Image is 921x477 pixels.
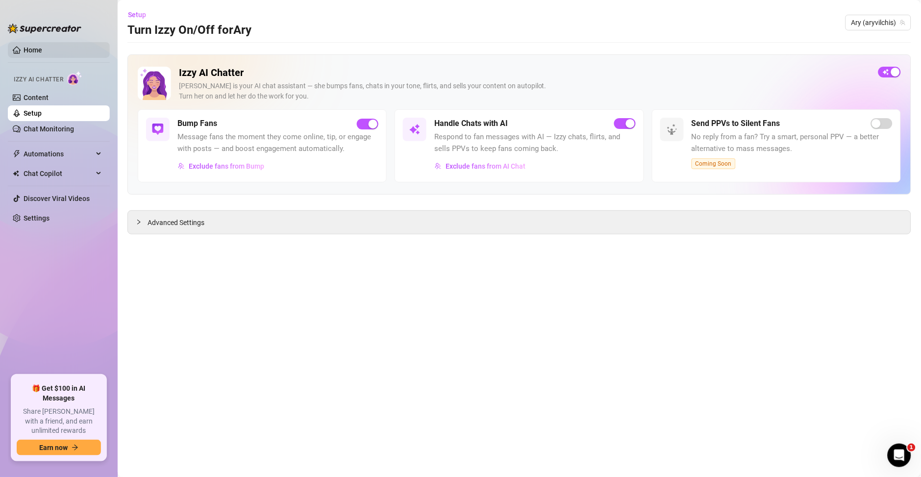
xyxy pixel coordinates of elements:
[177,118,217,129] h5: Bump Fans
[446,162,525,170] span: Exclude fans from AI Chat
[692,158,736,169] span: Coming Soon
[24,214,50,222] a: Settings
[14,75,63,84] span: Izzy AI Chatter
[127,7,154,23] button: Setup
[888,444,911,467] iframe: Intercom live chat
[666,124,678,135] img: svg%3e
[24,94,49,101] a: Content
[178,163,185,170] img: svg%3e
[17,407,101,436] span: Share [PERSON_NAME] with a friend, and earn unlimited rewards
[189,162,264,170] span: Exclude fans from Bump
[177,158,265,174] button: Exclude fans from Bump
[851,15,905,30] span: Ary (aryvilchis)
[148,217,204,228] span: Advanced Settings
[13,170,19,177] img: Chat Copilot
[434,158,526,174] button: Exclude fans from AI Chat
[434,118,508,129] h5: Handle Chats with AI
[692,131,893,154] span: No reply from a fan? Try a smart, personal PPV — a better alternative to mass messages.
[179,67,871,79] h2: Izzy AI Chatter
[179,81,871,101] div: [PERSON_NAME] is your AI chat assistant — she bumps fans, chats in your tone, flirts, and sells y...
[435,163,442,170] img: svg%3e
[17,384,101,403] span: 🎁 Get $100 in AI Messages
[692,118,780,129] h5: Send PPVs to Silent Fans
[409,124,421,135] img: svg%3e
[24,46,42,54] a: Home
[24,195,90,202] a: Discover Viral Videos
[908,444,916,452] span: 1
[17,440,101,455] button: Earn nowarrow-right
[13,150,21,158] span: thunderbolt
[8,24,81,33] img: logo-BBDzfeDw.svg
[128,11,146,19] span: Setup
[24,166,93,181] span: Chat Copilot
[136,217,148,227] div: collapsed
[24,109,42,117] a: Setup
[152,124,164,135] img: svg%3e
[39,444,68,452] span: Earn now
[72,444,78,451] span: arrow-right
[136,219,142,225] span: collapsed
[67,71,82,85] img: AI Chatter
[434,131,635,154] span: Respond to fan messages with AI — Izzy chats, flirts, and sells PPVs to keep fans coming back.
[127,23,251,38] h3: Turn Izzy On/Off for Ary
[900,20,906,25] span: team
[138,67,171,100] img: Izzy AI Chatter
[177,131,378,154] span: Message fans the moment they come online, tip, or engage with posts — and boost engagement automa...
[24,146,93,162] span: Automations
[24,125,74,133] a: Chat Monitoring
